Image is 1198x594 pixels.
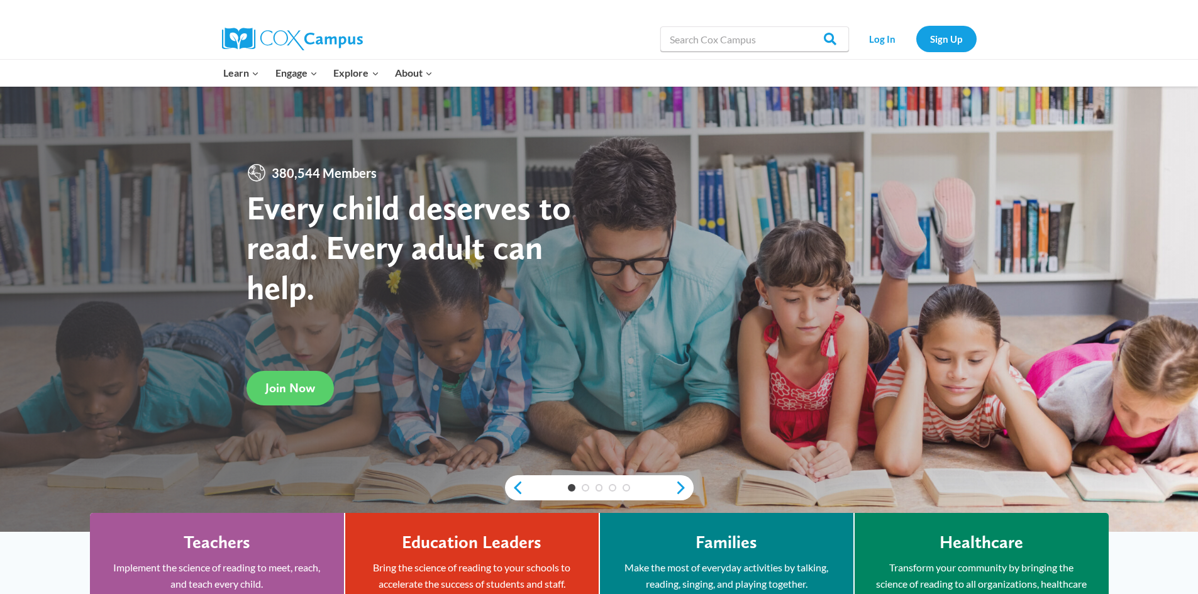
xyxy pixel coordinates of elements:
[267,163,382,183] span: 380,544 Members
[222,28,363,50] img: Cox Campus
[675,480,694,495] a: next
[855,26,977,52] nav: Secondary Navigation
[916,26,977,52] a: Sign Up
[609,484,616,492] a: 4
[364,559,580,591] p: Bring the science of reading to your schools to accelerate the success of students and staff.
[247,187,571,307] strong: Every child deserves to read. Every adult can help.
[623,484,630,492] a: 5
[505,480,524,495] a: previous
[109,559,325,591] p: Implement the science of reading to meet, reach, and teach every child.
[333,65,379,81] span: Explore
[505,475,694,500] div: content slider buttons
[696,532,757,553] h4: Families
[940,532,1023,553] h4: Healthcare
[582,484,589,492] a: 2
[184,532,250,553] h4: Teachers
[402,532,541,553] h4: Education Leaders
[216,60,441,86] nav: Primary Navigation
[568,484,575,492] a: 1
[275,65,318,81] span: Engage
[596,484,603,492] a: 3
[395,65,433,81] span: About
[247,371,334,405] a: Join Now
[619,559,835,591] p: Make the most of everyday activities by talking, reading, singing, and playing together.
[855,26,910,52] a: Log In
[223,65,259,81] span: Learn
[265,380,315,395] span: Join Now
[660,26,849,52] input: Search Cox Campus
